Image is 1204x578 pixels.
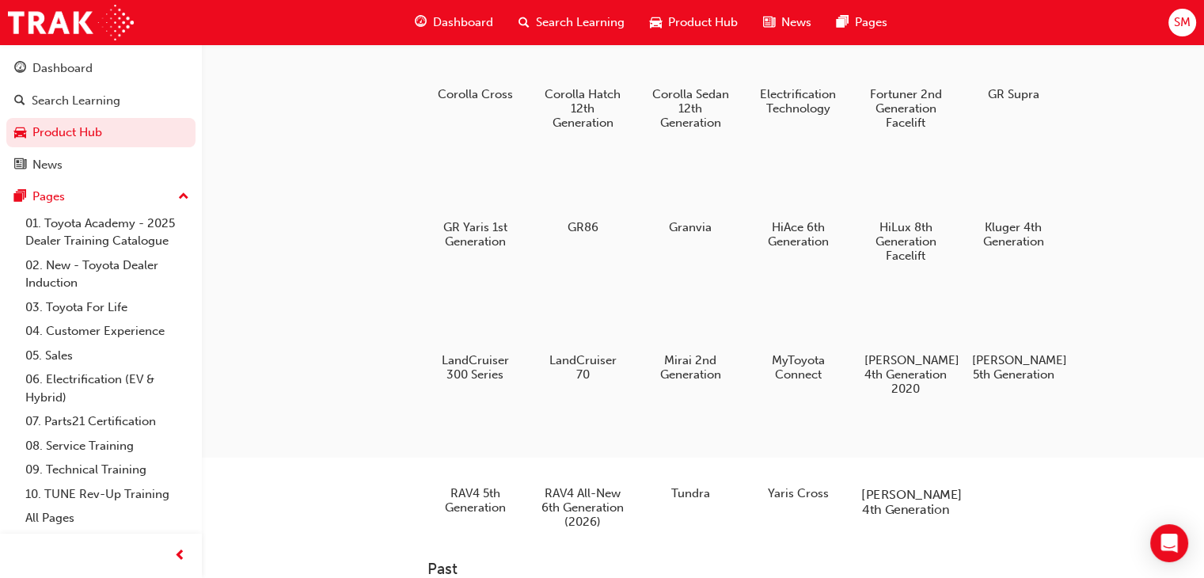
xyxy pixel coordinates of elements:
button: DashboardSearch LearningProduct HubNews [6,51,196,182]
a: MyToyota Connect [750,281,845,387]
a: 01. Toyota Academy - 2025 Dealer Training Catalogue [19,211,196,253]
h5: Fortuner 2nd Generation Facelift [864,87,948,130]
a: 05. Sales [19,344,196,368]
a: 08. Service Training [19,434,196,458]
a: LandCruiser 300 Series [427,281,522,387]
div: Pages [32,188,65,206]
a: GR Supra [966,15,1061,107]
span: Dashboard [433,13,493,32]
a: 07. Parts21 Certification [19,409,196,434]
span: News [781,13,811,32]
a: search-iconSearch Learning [506,6,637,39]
a: Tundra [643,414,738,506]
a: Kluger 4th Generation [966,148,1061,254]
span: prev-icon [174,546,186,566]
a: HiAce 6th Generation [750,148,845,254]
a: GR86 [535,148,630,240]
h5: Kluger 4th Generation [972,220,1055,249]
span: pages-icon [14,190,26,204]
a: 09. Technical Training [19,458,196,482]
a: [PERSON_NAME] 4th Generation [858,414,953,520]
h5: MyToyota Connect [757,353,840,382]
a: HiLux 8th Generation Facelift [858,148,953,268]
span: search-icon [518,13,530,32]
h5: Tundra [649,486,732,500]
button: SM [1168,9,1196,36]
a: Granvia [643,148,738,240]
span: news-icon [14,158,26,173]
button: Pages [6,182,196,211]
h5: Corolla Sedan 12th Generation [649,87,732,130]
h5: Granvia [649,220,732,234]
span: Search Learning [536,13,625,32]
a: All Pages [19,506,196,530]
a: Corolla Cross [427,15,522,107]
span: car-icon [650,13,662,32]
h5: LandCruiser 300 Series [434,353,517,382]
a: Product Hub [6,118,196,147]
div: Open Intercom Messenger [1150,524,1188,562]
h5: HiLux 8th Generation Facelift [864,220,948,263]
a: GR Yaris 1st Generation [427,148,522,254]
a: Fortuner 2nd Generation Facelift [858,15,953,135]
h5: Yaris Cross [757,486,840,500]
a: Corolla Sedan 12th Generation [643,15,738,135]
h5: GR Yaris 1st Generation [434,220,517,249]
img: Trak [8,5,134,40]
h5: [PERSON_NAME] 4th Generation [862,487,950,517]
h5: RAV4 All-New 6th Generation (2026) [541,486,625,529]
a: 04. Customer Experience [19,319,196,344]
a: Dashboard [6,54,196,83]
h5: [PERSON_NAME] 5th Generation [972,353,1055,382]
a: 06. Electrification (EV & Hybrid) [19,367,196,409]
div: Search Learning [32,92,120,110]
h5: LandCruiser 70 [541,353,625,382]
a: [PERSON_NAME] 5th Generation [966,281,1061,387]
span: search-icon [14,94,25,108]
a: RAV4 All-New 6th Generation (2026) [535,414,630,534]
span: news-icon [763,13,775,32]
a: pages-iconPages [824,6,900,39]
span: SM [1174,13,1191,32]
h5: Mirai 2nd Generation [649,353,732,382]
a: guage-iconDashboard [402,6,506,39]
h3: Past [427,560,1179,578]
a: 10. TUNE Rev-Up Training [19,482,196,507]
a: Mirai 2nd Generation [643,281,738,387]
a: Yaris Cross [750,414,845,506]
a: news-iconNews [750,6,824,39]
a: News [6,150,196,180]
a: Corolla Hatch 12th Generation [535,15,630,135]
div: Dashboard [32,59,93,78]
h5: Corolla Hatch 12th Generation [541,87,625,130]
a: 02. New - Toyota Dealer Induction [19,253,196,295]
span: guage-icon [415,13,427,32]
a: car-iconProduct Hub [637,6,750,39]
span: guage-icon [14,62,26,76]
h5: Corolla Cross [434,87,517,101]
h5: Electrification Technology [757,87,840,116]
h5: GR86 [541,220,625,234]
a: RAV4 5th Generation [427,414,522,520]
span: car-icon [14,126,26,140]
a: LandCruiser 70 [535,281,630,387]
a: Search Learning [6,86,196,116]
span: Pages [855,13,887,32]
span: Product Hub [668,13,738,32]
h5: RAV4 5th Generation [434,486,517,515]
h5: GR Supra [972,87,1055,101]
h5: [PERSON_NAME] 4th Generation 2020 [864,353,948,396]
span: up-icon [178,187,189,207]
div: News [32,156,63,174]
a: Electrification Technology [750,15,845,121]
a: 03. Toyota For Life [19,295,196,320]
span: pages-icon [837,13,849,32]
a: [PERSON_NAME] 4th Generation 2020 [858,281,953,401]
h5: HiAce 6th Generation [757,220,840,249]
